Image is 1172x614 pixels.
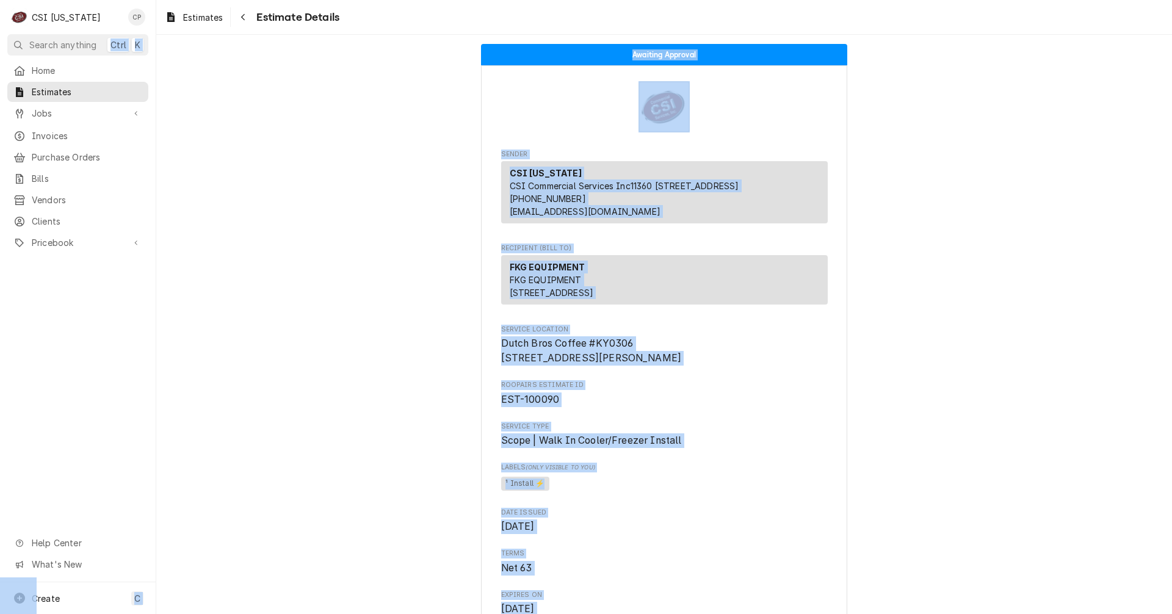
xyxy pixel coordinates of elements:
span: Estimates [32,85,142,98]
div: CP [128,9,145,26]
button: Navigate back [233,7,253,27]
img: Logo [638,81,690,132]
div: Date Issued [501,508,828,534]
a: [EMAIL_ADDRESS][DOMAIN_NAME] [510,206,660,217]
span: Create [32,593,60,604]
span: Estimates [183,11,223,24]
div: CSI [US_STATE] [32,11,101,24]
div: CSI Kentucky's Avatar [11,9,28,26]
div: Estimate Sender [501,150,828,229]
span: CSI Commercial Services Inc11360 [STREET_ADDRESS] [510,181,739,191]
span: Service Type [501,422,828,432]
div: Service Type [501,422,828,448]
span: Dutch Bros Coffee #KY0306 [STREET_ADDRESS][PERSON_NAME] [501,338,682,364]
div: Sender [501,161,828,228]
span: Bills [32,172,142,185]
a: Clients [7,211,148,231]
span: Net 63 [501,562,532,574]
a: [PHONE_NUMBER] [510,193,586,204]
span: Search anything [29,38,96,51]
a: Go to Jobs [7,103,148,123]
a: Go to Help Center [7,533,148,553]
span: Ctrl [110,38,126,51]
div: Recipient (Bill To) [501,255,828,305]
a: Home [7,60,148,81]
span: Home [32,64,142,77]
div: Recipient (Bill To) [501,255,828,309]
span: Recipient (Bill To) [501,244,828,253]
span: Invoices [32,129,142,142]
span: [DATE] [501,521,535,532]
span: Sender [501,150,828,159]
a: Vendors [7,190,148,210]
span: [object Object] [501,475,828,493]
span: ¹ Install ⚡️ [501,477,550,491]
span: FKG EQUIPMENT [STREET_ADDRESS] [510,275,594,298]
span: Estimate Details [253,9,339,26]
span: EST-100090 [501,394,560,405]
span: Scope | Walk In Cooler/Freezer Install [501,435,682,446]
div: C [11,9,28,26]
a: Go to What's New [7,554,148,574]
span: Jobs [32,107,124,120]
div: Service Location [501,325,828,366]
span: Terms [501,561,828,576]
a: Bills [7,168,148,189]
button: Search anythingCtrlK [7,34,148,56]
div: Roopairs Estimate ID [501,380,828,406]
span: (Only Visible to You) [526,464,595,471]
div: Estimate Recipient [501,244,828,310]
span: Service Type [501,433,828,448]
span: Expires On [501,590,828,600]
a: Invoices [7,126,148,146]
span: Date Issued [501,508,828,518]
span: Purchase Orders [32,151,142,164]
div: Status [481,44,847,65]
strong: FKG EQUIPMENT [510,262,585,272]
span: Vendors [32,193,142,206]
span: Awaiting Approval [632,51,696,59]
div: Terms [501,549,828,575]
span: Roopairs Estimate ID [501,392,828,407]
a: Estimates [160,7,228,27]
span: What's New [32,558,141,571]
span: Service Location [501,336,828,365]
span: Labels [501,463,828,472]
span: Clients [32,215,142,228]
div: Sender [501,161,828,223]
a: Purchase Orders [7,147,148,167]
span: Service Location [501,325,828,334]
strong: CSI [US_STATE] [510,168,582,178]
a: Go to Pricebook [7,233,148,253]
div: [object Object] [501,463,828,493]
span: C [134,592,140,605]
span: Help Center [32,536,141,549]
span: Pricebook [32,236,124,249]
span: Roopairs Estimate ID [501,380,828,390]
span: Terms [501,549,828,558]
div: Craig Pierce's Avatar [128,9,145,26]
span: Date Issued [501,519,828,534]
a: Estimates [7,82,148,102]
span: K [135,38,140,51]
